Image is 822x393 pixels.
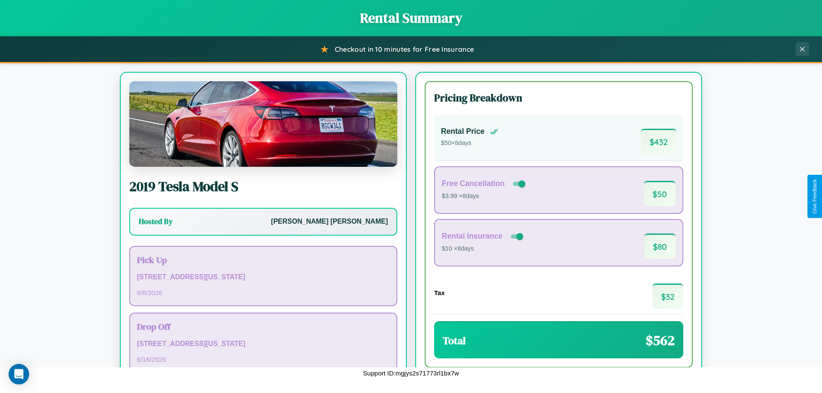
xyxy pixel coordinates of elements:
[812,179,818,214] div: Give Feedback
[644,181,676,206] span: $ 50
[644,233,676,259] span: $ 80
[137,254,390,266] h3: Pick Up
[442,191,527,202] p: $3.99 × 8 days
[443,334,466,348] h3: Total
[129,81,397,167] img: Tesla Model S
[335,45,474,53] span: Checkout in 10 minutes for Free Insurance
[652,284,683,309] span: $ 32
[441,127,485,136] h4: Rental Price
[137,354,390,365] p: 6 / 16 / 2026
[9,364,29,384] div: Open Intercom Messenger
[442,179,505,188] h4: Free Cancellation
[271,216,388,228] p: [PERSON_NAME] [PERSON_NAME]
[442,243,525,254] p: $10 × 8 days
[137,320,390,333] h3: Drop Off
[9,9,813,27] h1: Rental Summary
[434,91,683,105] h3: Pricing Breakdown
[434,289,445,296] h4: Tax
[442,232,503,241] h4: Rental Insurance
[137,287,390,298] p: 6 / 8 / 2026
[646,331,675,350] span: $ 562
[363,367,459,379] p: Support ID: mgjys2s71773rl1bx7w
[129,177,397,196] h2: 2019 Tesla Model S
[441,138,498,149] p: $ 50 × 8 days
[137,271,390,284] p: [STREET_ADDRESS][US_STATE]
[641,129,676,154] span: $ 432
[139,216,173,227] h3: Hosted By
[137,338,390,350] p: [STREET_ADDRESS][US_STATE]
